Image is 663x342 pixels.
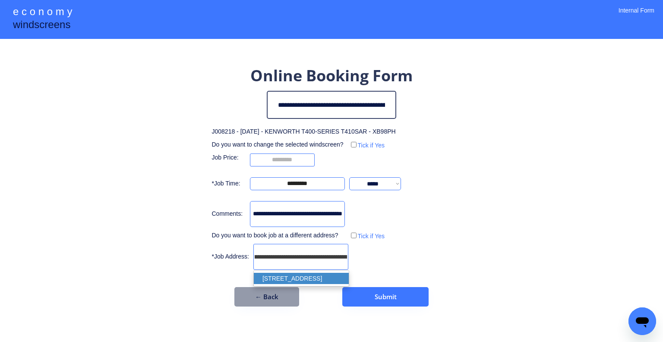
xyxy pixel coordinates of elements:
[250,65,413,86] div: Online Booking Form
[619,6,654,26] div: Internal Form
[212,231,345,240] div: Do you want to book job at a different address?
[358,233,385,240] label: Tick if Yes
[212,141,345,149] div: Do you want to change the selected windscreen?
[13,17,70,34] div: windscreens
[212,253,249,261] div: *Job Address:
[234,287,299,307] button: ← Back
[358,142,385,149] label: Tick if Yes
[212,210,246,218] div: Comments:
[628,307,656,335] iframe: Button to launch messaging window
[254,273,349,284] p: [STREET_ADDRESS]
[212,128,396,136] div: J008218 - [DATE] - KENWORTH T400-SERIES T410SAR - XB98PH
[13,4,72,21] div: e c o n o m y
[212,179,246,188] div: *Job Time:
[342,287,429,307] button: Submit
[212,153,246,162] div: Job Price:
